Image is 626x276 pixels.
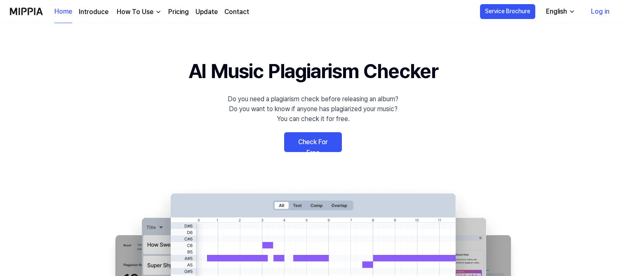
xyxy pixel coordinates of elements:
[195,7,218,17] a: Update
[115,7,155,17] div: How To Use
[115,7,162,17] button: How To Use
[480,4,535,19] button: Service Brochure
[224,7,249,17] a: Contact
[155,9,162,15] img: down
[188,56,438,86] h1: AI Music Plagiarism Checker
[228,94,398,124] div: Do you need a plagiarism check before releasing an album? Do you want to know if anyone has plagi...
[54,0,72,23] a: Home
[539,3,580,20] button: English
[79,7,108,17] a: Introduce
[168,7,189,17] a: Pricing
[284,132,342,152] a: Check For Free
[544,7,569,17] div: English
